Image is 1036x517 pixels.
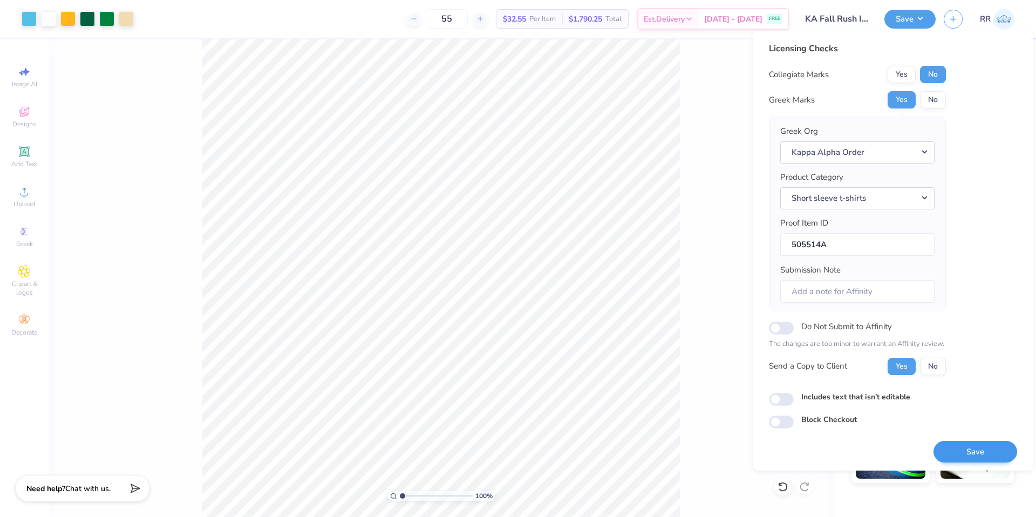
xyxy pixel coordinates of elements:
[569,13,602,25] span: $1,790.25
[888,358,916,375] button: Yes
[11,160,37,168] span: Add Text
[503,13,526,25] span: $32.55
[993,9,1014,30] img: Rigil Kent Ricardo
[5,280,43,297] span: Clipart & logos
[888,91,916,108] button: Yes
[797,8,876,30] input: Untitled Design
[704,13,762,25] span: [DATE] - [DATE]
[933,441,1017,463] button: Save
[769,94,815,106] div: Greek Marks
[769,339,946,350] p: The changes are too minor to warrant an Affinity review.
[769,15,780,23] span: FREE
[780,217,828,229] label: Proof Item ID
[920,66,946,83] button: No
[780,264,841,276] label: Submission Note
[644,13,685,25] span: Est. Delivery
[769,69,829,81] div: Collegiate Marks
[16,240,33,248] span: Greek
[980,13,991,25] span: RR
[13,200,35,208] span: Upload
[780,187,935,209] button: Short sleeve t-shirts
[11,328,37,337] span: Decorate
[12,120,36,128] span: Designs
[529,13,556,25] span: Per Item
[920,91,946,108] button: No
[780,141,935,164] button: Kappa Alpha Order
[26,484,65,494] strong: Need help?
[780,280,935,303] input: Add a note for Affinity
[426,9,468,29] input: – –
[605,13,622,25] span: Total
[65,484,111,494] span: Chat with us.
[801,319,892,334] label: Do Not Submit to Affinity
[769,42,946,55] div: Licensing Checks
[884,10,936,29] button: Save
[769,360,847,372] div: Send a Copy to Client
[780,125,818,138] label: Greek Org
[780,171,843,183] label: Product Category
[801,414,857,425] label: Block Checkout
[801,391,910,403] label: Includes text that isn't editable
[12,80,37,89] span: Image AI
[980,9,1014,30] a: RR
[888,66,916,83] button: Yes
[475,491,493,501] span: 100 %
[920,358,946,375] button: No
